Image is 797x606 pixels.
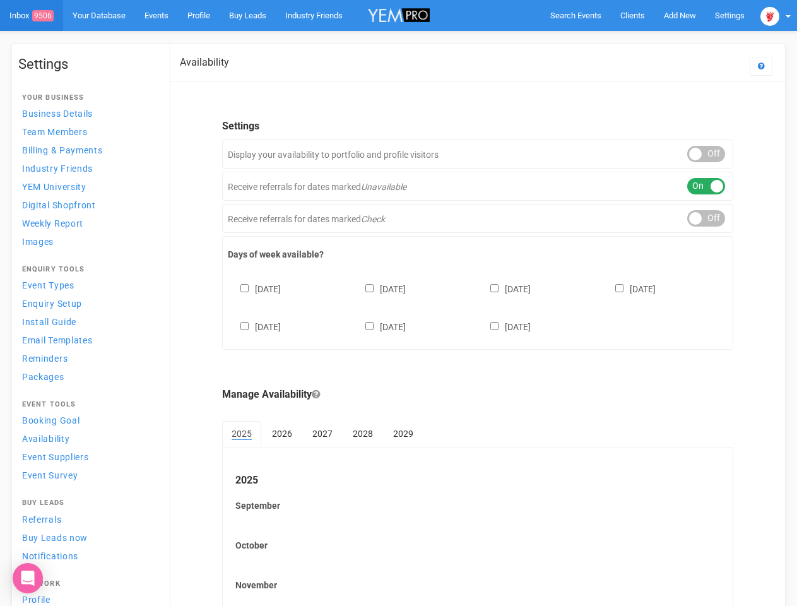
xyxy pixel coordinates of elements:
[22,499,153,507] h4: Buy Leads
[490,284,499,292] input: [DATE]
[478,319,531,333] label: [DATE]
[22,182,86,192] span: YEM University
[22,470,78,480] span: Event Survey
[235,473,720,488] legend: 2025
[240,284,249,292] input: [DATE]
[18,178,157,195] a: YEM University
[18,160,157,177] a: Industry Friends
[22,372,64,382] span: Packages
[478,282,531,295] label: [DATE]
[18,430,157,447] a: Availability
[615,284,623,292] input: [DATE]
[18,466,157,484] a: Event Survey
[22,415,80,425] span: Booking Goal
[22,452,89,462] span: Event Suppliers
[235,499,720,512] label: September
[18,448,157,465] a: Event Suppliers
[180,57,229,68] h2: Availability
[235,539,720,552] label: October
[235,579,720,591] label: November
[343,421,382,446] a: 2028
[603,282,656,295] label: [DATE]
[303,421,342,446] a: 2027
[18,412,157,429] a: Booking Goal
[361,182,406,192] em: Unavailable
[760,7,779,26] img: open-uri20250107-2-1pbi2ie
[18,215,157,232] a: Weekly Report
[18,529,157,546] a: Buy Leads now
[18,141,157,158] a: Billing & Payments
[384,421,423,446] a: 2029
[22,94,153,102] h4: Your Business
[22,200,96,210] span: Digital Shopfront
[228,282,281,295] label: [DATE]
[22,551,78,561] span: Notifications
[22,127,87,137] span: Team Members
[222,388,733,402] legend: Manage Availability
[228,319,281,333] label: [DATE]
[22,280,74,290] span: Event Types
[18,123,157,140] a: Team Members
[22,580,153,588] h4: Network
[22,335,93,345] span: Email Templates
[490,322,499,330] input: [DATE]
[22,353,68,364] span: Reminders
[18,57,157,72] h1: Settings
[18,368,157,385] a: Packages
[222,421,261,448] a: 2025
[22,218,83,229] span: Weekly Report
[353,319,406,333] label: [DATE]
[18,105,157,122] a: Business Details
[18,233,157,250] a: Images
[222,140,733,169] div: Display your availability to portfolio and profile visitors
[263,421,302,446] a: 2026
[22,237,54,247] span: Images
[18,313,157,330] a: Install Guide
[18,196,157,213] a: Digital Shopfront
[18,350,157,367] a: Reminders
[361,214,385,224] em: Check
[664,11,696,20] span: Add New
[32,10,54,21] span: 9506
[222,172,733,201] div: Receive referrals for dates marked
[550,11,601,20] span: Search Events
[18,331,157,348] a: Email Templates
[18,547,157,564] a: Notifications
[222,204,733,233] div: Receive referrals for dates marked
[228,248,728,261] label: Days of week available?
[13,563,43,593] div: Open Intercom Messenger
[22,145,103,155] span: Billing & Payments
[18,511,157,528] a: Referrals
[22,401,153,408] h4: Event Tools
[365,284,374,292] input: [DATE]
[620,11,645,20] span: Clients
[240,322,249,330] input: [DATE]
[353,282,406,295] label: [DATE]
[18,295,157,312] a: Enquiry Setup
[222,119,733,134] legend: Settings
[22,266,153,273] h4: Enquiry Tools
[18,276,157,294] a: Event Types
[365,322,374,330] input: [DATE]
[22,434,69,444] span: Availability
[22,109,93,119] span: Business Details
[22,299,82,309] span: Enquiry Setup
[22,317,76,327] span: Install Guide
